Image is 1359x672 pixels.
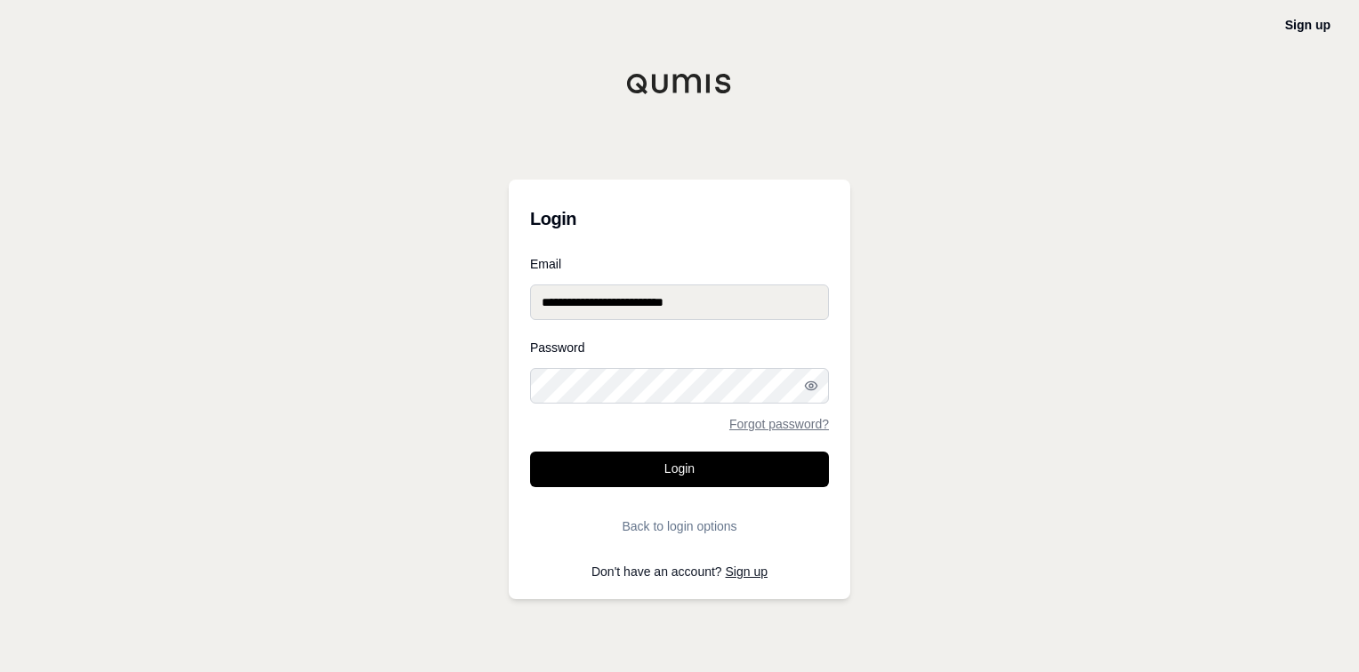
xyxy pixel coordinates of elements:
[530,258,829,270] label: Email
[530,508,829,544] button: Back to login options
[530,341,829,354] label: Password
[530,201,829,236] h3: Login
[530,565,829,578] p: Don't have an account?
[729,418,829,430] a: Forgot password?
[1285,18,1331,32] a: Sign up
[726,564,768,579] a: Sign up
[530,452,829,487] button: Login
[626,73,733,94] img: Qumis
